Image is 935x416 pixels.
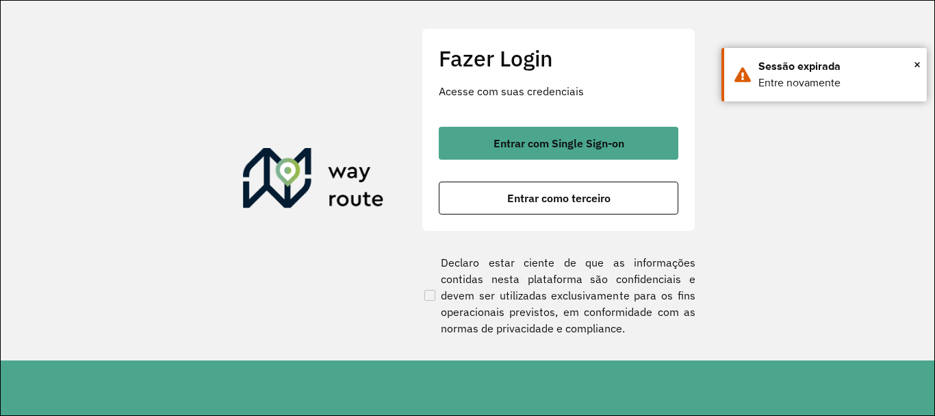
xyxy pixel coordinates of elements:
button: button [439,127,678,160]
span: × [914,54,921,75]
p: Acesse com suas credenciais [439,83,678,99]
span: Entrar com Single Sign-on [494,138,624,149]
h2: Fazer Login [439,45,678,71]
label: Declaro estar ciente de que as informações contidas nesta plataforma são confidenciais e devem se... [422,254,695,337]
button: Close [914,54,921,75]
img: Roteirizador AmbevTech [243,148,384,214]
div: Sessão expirada [758,58,917,75]
span: Entrar como terceiro [507,193,611,204]
div: Entre novamente [758,75,917,91]
button: button [439,182,678,215]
